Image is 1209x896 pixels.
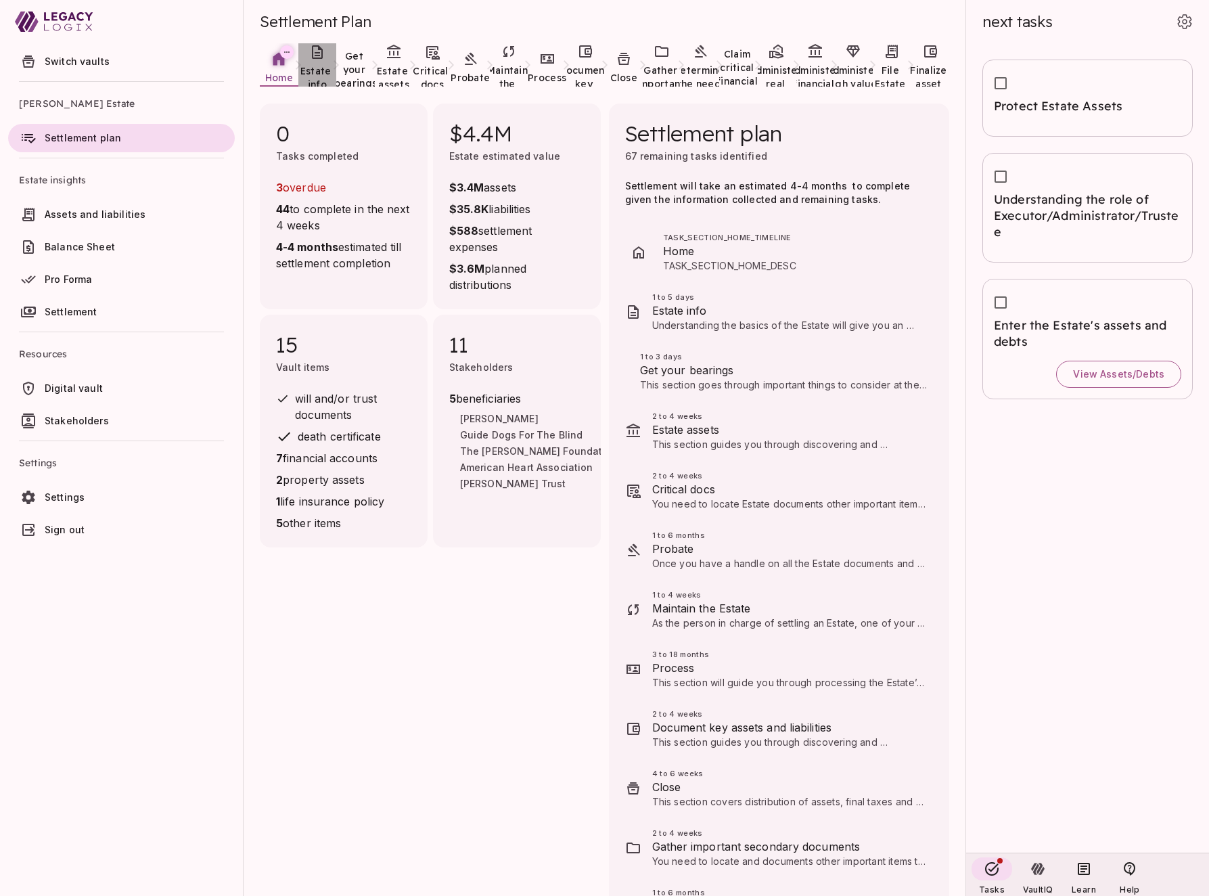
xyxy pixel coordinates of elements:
span: Close [652,779,928,795]
span: Probate [451,72,490,84]
span: Maintain the Estate [652,600,928,617]
span: Help [1120,884,1139,895]
div: 2 to 4 weeksGather important secondary documentsYou need to locate and documents other important ... [609,818,950,878]
span: Determine the need for probate [673,64,727,117]
span: Understanding the role of Executor/Administrator/Trustee [994,192,1181,240]
span: Balance Sheet [45,241,115,252]
span: Settlement plan [625,120,782,147]
span: Gather important secondary documents [652,838,928,855]
span: 1 to 6 months [652,530,928,541]
strong: $3.6M [449,262,485,275]
span: 2 to 4 weeks [652,470,928,481]
span: Guide Dogs For The Blind [460,428,748,445]
strong: $35.8K [449,202,489,216]
span: 2 to 4 weeks [652,709,928,719]
span: Switch vaults [45,55,110,67]
span: Sign out [45,524,85,535]
span: 3 to 18 months [652,649,928,660]
span: beneficiaries [449,390,764,407]
div: 1 to 3 daysGet your bearingsThis section goes through important things to consider at the start o... [609,342,950,401]
strong: 7 [276,451,283,465]
span: 2 to 4 weeks [652,411,928,422]
span: Tasks completed [276,150,359,162]
span: Home [663,243,928,259]
span: Estate estimated value [449,150,560,162]
a: Digital vault [8,374,235,403]
strong: 44 [276,202,290,216]
div: Understanding the role of Executor/Administrator/Trustee [982,153,1193,263]
span: Home [265,72,293,84]
span: Once you have a handle on all the Estate documents and assets, you can make a final determination... [652,558,928,677]
span: VaultIQ [1023,884,1053,895]
a: Balance Sheet [8,233,235,261]
span: Protect Estate Assets [994,98,1181,114]
span: Document key assets and liabilities [652,719,928,736]
span: estimated till settlement completion [276,239,411,271]
a: Settlement plan [8,124,235,152]
span: You need to locate Estate documents other important items to settle the Estate, such as insurance... [652,498,926,564]
div: 15Vault itemswill and/or trust documentsdeath certificate7financial accounts2property assets1life... [260,315,428,547]
span: This section guides you through discovering and documenting the deceased's financial assets and l... [652,736,927,829]
span: assets [449,179,585,196]
span: American Heart Association [460,461,748,477]
span: will and/or trust documents [295,392,381,422]
div: Protect Estate Assets [982,60,1193,137]
span: Estate info [652,303,928,319]
span: Learn [1072,884,1096,895]
div: 3 to 18 monthsProcessThis section will guide you through processing the Estate’s assets. Tasks re... [609,640,950,699]
span: 11 [449,331,585,358]
strong: 2 [276,473,283,487]
strong: 3 [276,181,283,194]
span: [PERSON_NAME] Estate [19,87,224,120]
span: Estate info [300,65,334,91]
span: death certificate [298,430,381,443]
a: Sign out [8,516,235,544]
span: The [PERSON_NAME] Foundation For [MEDICAL_DATA] Research [460,445,748,461]
button: View Assets/Debts [1056,361,1181,388]
div: 2 to 4 weeksDocument key assets and liabilitiesThis section guides you through discovering and do... [609,699,950,759]
span: Estate assets [652,422,928,438]
span: 4 to 6 weeks [652,768,928,779]
div: 11Stakeholders5beneficiaries[PERSON_NAME]Guide Dogs For The BlindThe [PERSON_NAME] Foundation For... [433,315,601,547]
a: Switch vaults [8,47,235,76]
span: Enter the Estate's assets and debts [994,317,1181,350]
span: financial accounts [276,450,411,466]
span: 1 to 5 days [652,292,928,303]
span: Process [528,72,566,84]
span: [PERSON_NAME] [460,412,748,428]
strong: 4-4 months [276,240,338,254]
span: Maintain the Estate [487,64,531,104]
span: This section will guide you through processing the Estate’s assets. Tasks related to your specifi... [652,677,925,729]
span: This section covers distribution of assets, final taxes and accounting, and how to wrap things up... [652,796,923,861]
span: This section guides you through discovering and documenting the deceased's financial assets and l... [652,439,927,531]
span: property assets [276,472,411,488]
div: 1 to 4 weeksMaintain the EstateAs the person in charge of settling an Estate, one of your main jo... [609,580,950,640]
span: 1 to 4 weeks [652,589,928,600]
p: This section goes through important things to consider at the start of your Estate settlement jou... [640,378,928,392]
span: Tasks [979,884,1005,895]
span: next tasks [982,12,1053,31]
span: Probate [652,541,928,557]
div: 1 to 6 monthsProbateOnce you have a handle on all the Estate documents and assets, you can make a... [609,520,950,580]
span: Estate assets [377,65,411,91]
span: Estate insights [19,164,224,196]
span: 15 [276,331,411,358]
span: to complete in the next 4 weeks [276,201,411,233]
div: Enter the Estate's assets and debtsView Assets/Debts [982,279,1193,399]
span: Settlement [45,306,97,317]
span: 67 remaining tasks identified [625,150,767,162]
span: Gather important secondary documents [635,64,689,117]
span: 2 to 4 weeks [652,828,928,838]
a: Settings [8,483,235,512]
span: File Estate taxes [875,64,909,104]
a: Assets and liabilities [8,200,235,229]
span: settlement expenses [449,223,585,255]
span: Administer high value tangible assets for settlement [825,64,881,131]
div: $4.4MEstate estimated value$3.4Massets$35.8Kliabilities$588settlement expenses$3.6Mplanned distri... [433,104,601,309]
span: Close [610,72,638,84]
span: Settlement plan [45,132,121,143]
div: 0Tasks completed3overdue44to complete in the next 4 weeks4-4 monthsestimated till settlement comp... [260,104,428,309]
span: Resources [19,338,224,370]
strong: 1 [276,495,280,508]
div: 4 to 6 weeksCloseThis section covers distribution of assets, final taxes and accounting, and how ... [609,759,950,818]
